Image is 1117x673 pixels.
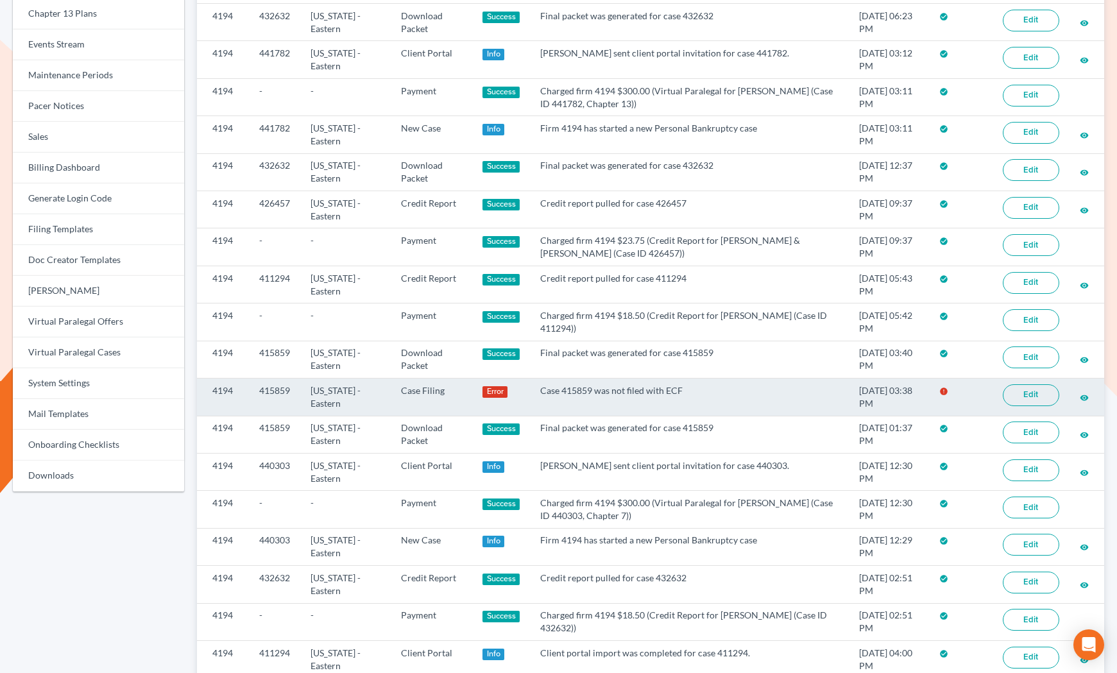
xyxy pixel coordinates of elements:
td: 4194 [197,566,249,603]
td: [DATE] 02:51 PM [849,603,929,640]
td: - [300,303,391,341]
td: Download Packet [391,153,473,191]
div: Success [482,236,520,248]
td: Credit report pulled for case 426457 [530,191,849,228]
td: 415859 [249,341,300,378]
div: Info [482,49,504,60]
i: check_circle [939,312,948,321]
td: 4194 [197,491,249,528]
td: Credit Report [391,566,473,603]
i: check_circle [939,349,948,358]
td: [DATE] 03:12 PM [849,41,929,78]
td: Charged firm 4194 $300.00 (Virtual Paralegal for [PERSON_NAME] (Case ID 441782, Chapter 13)) [530,78,849,115]
td: [US_STATE] - Eastern [300,191,391,228]
a: Edit [1003,384,1059,406]
td: Payment [391,228,473,266]
i: check_circle [939,424,948,433]
a: Pacer Notices [13,91,184,122]
td: 411294 [249,266,300,303]
td: 4194 [197,603,249,640]
td: [DATE] 03:11 PM [849,116,929,153]
td: 432632 [249,4,300,41]
td: Case 415859 was not filed with ECF [530,379,849,416]
td: [US_STATE] - Eastern [300,379,391,416]
td: [PERSON_NAME] sent client portal invitation for case 440303. [530,453,849,490]
i: visibility [1080,56,1089,65]
td: Final packet was generated for case 415859 [530,416,849,453]
a: Billing Dashboard [13,153,184,183]
td: 4194 [197,116,249,153]
i: check_circle [939,611,948,620]
a: Edit [1003,309,1059,331]
td: - [300,78,391,115]
a: Edit [1003,346,1059,368]
td: [US_STATE] - Eastern [300,4,391,41]
td: 4194 [197,416,249,453]
a: Edit [1003,159,1059,181]
td: Payment [391,78,473,115]
td: Payment [391,603,473,640]
a: Edit [1003,497,1059,518]
a: Doc Creator Templates [13,245,184,276]
td: Charged firm 4194 $18.50 (Credit Report for [PERSON_NAME] (Case ID 411294)) [530,303,849,341]
td: Credit Report [391,191,473,228]
div: Success [482,348,520,360]
i: visibility [1080,393,1089,402]
i: check_circle [939,200,948,209]
a: Edit [1003,197,1059,219]
a: Edit [1003,47,1059,69]
i: visibility [1080,281,1089,290]
div: Success [482,199,520,210]
div: Success [482,574,520,585]
i: visibility [1080,581,1089,590]
a: System Settings [13,368,184,399]
i: check_circle [939,87,948,96]
td: - [249,228,300,266]
td: 4194 [197,341,249,378]
a: Edit [1003,234,1059,256]
td: 4194 [197,78,249,115]
td: Client Portal [391,453,473,490]
i: error [939,387,948,396]
td: Payment [391,303,473,341]
a: visibility [1080,466,1089,477]
i: visibility [1080,468,1089,477]
td: [US_STATE] - Eastern [300,116,391,153]
td: Final packet was generated for case 432632 [530,4,849,41]
td: Final packet was generated for case 432632 [530,153,849,191]
td: 4194 [197,266,249,303]
i: check_circle [939,124,948,133]
td: [US_STATE] - Eastern [300,41,391,78]
td: 440303 [249,528,300,565]
a: Edit [1003,647,1059,669]
a: Downloads [13,461,184,491]
div: Success [482,423,520,435]
td: [DATE] 02:51 PM [849,566,929,603]
td: [DATE] 05:43 PM [849,266,929,303]
div: Open Intercom Messenger [1073,629,1104,660]
td: [US_STATE] - Eastern [300,266,391,303]
a: visibility [1080,391,1089,402]
a: Edit [1003,85,1059,106]
div: Info [482,124,504,135]
td: Download Packet [391,341,473,378]
td: [DATE] 01:37 PM [849,416,929,453]
a: visibility [1080,17,1089,28]
td: 4194 [197,41,249,78]
i: visibility [1080,19,1089,28]
a: Onboarding Checklists [13,430,184,461]
td: 432632 [249,153,300,191]
td: [DATE] 12:30 PM [849,491,929,528]
td: [US_STATE] - Eastern [300,453,391,490]
i: check_circle [939,499,948,508]
td: Charged firm 4194 $300.00 (Virtual Paralegal for [PERSON_NAME] (Case ID 440303, Chapter 7)) [530,491,849,528]
div: Info [482,536,504,547]
a: visibility [1080,429,1089,439]
td: 4194 [197,303,249,341]
td: 441782 [249,116,300,153]
td: Charged firm 4194 $23.75 (Credit Report for [PERSON_NAME] & [PERSON_NAME] (Case ID 426457)) [530,228,849,266]
i: visibility [1080,543,1089,552]
td: - [249,303,300,341]
a: Mail Templates [13,399,184,430]
td: [US_STATE] - Eastern [300,416,391,453]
